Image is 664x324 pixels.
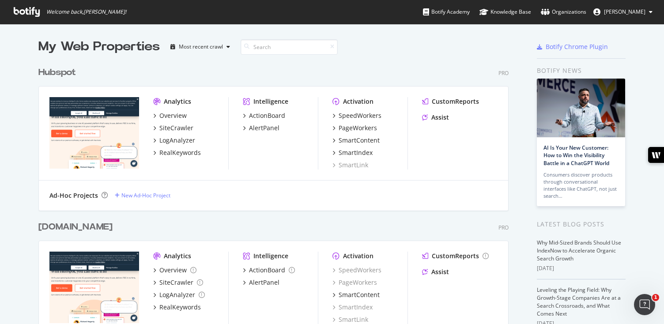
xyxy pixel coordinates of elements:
[249,266,285,275] div: ActionBoard
[49,252,139,323] img: hubspot-bulkdataexport.com
[546,42,608,51] div: Botify Chrome Plugin
[537,79,625,137] img: AI Is Your New Customer: How to Win the Visibility Battle in a ChatGPT World
[249,124,279,132] div: AlertPanel
[249,278,279,287] div: AlertPanel
[332,124,377,132] a: PageWorkers
[537,286,621,317] a: Leveling the Playing Field: Why Growth-Stage Companies Are at a Search Crossroads, and What Comes...
[604,8,645,15] span: Rory Hope
[537,219,626,229] div: Latest Blog Posts
[153,290,205,299] a: LogAnalyzer
[343,252,373,260] div: Activation
[159,278,193,287] div: SiteCrawler
[249,111,285,120] div: ActionBoard
[121,192,170,199] div: New Ad-Hoc Project
[38,66,79,79] a: Hubspot
[153,148,201,157] a: RealKeywords
[38,38,160,56] div: My Web Properties
[153,124,193,132] a: SiteCrawler
[332,315,368,324] a: SmartLink
[432,97,479,106] div: CustomReports
[343,97,373,106] div: Activation
[423,8,470,16] div: Botify Academy
[49,97,139,169] img: hubspot.com
[253,252,288,260] div: Intelligence
[339,136,380,145] div: SmartContent
[332,266,381,275] a: SpeedWorkers
[153,278,203,287] a: SiteCrawler
[498,224,509,231] div: Pro
[159,290,195,299] div: LogAnalyzer
[38,221,116,234] a: [DOMAIN_NAME]
[339,124,377,132] div: PageWorkers
[46,8,126,15] span: Welcome back, [PERSON_NAME] !
[153,303,201,312] a: RealKeywords
[422,113,449,122] a: Assist
[159,111,187,120] div: Overview
[332,148,373,157] a: SmartIndex
[241,39,338,55] input: Search
[332,111,381,120] a: SpeedWorkers
[422,97,479,106] a: CustomReports
[332,278,377,287] a: PageWorkers
[537,264,626,272] div: [DATE]
[541,8,586,16] div: Organizations
[422,252,489,260] a: CustomReports
[652,294,659,301] span: 1
[339,148,373,157] div: SmartIndex
[153,136,195,145] a: LogAnalyzer
[332,136,380,145] a: SmartContent
[432,252,479,260] div: CustomReports
[537,42,608,51] a: Botify Chrome Plugin
[243,266,295,275] a: ActionBoard
[153,111,187,120] a: Overview
[332,161,368,170] a: SmartLink
[253,97,288,106] div: Intelligence
[537,66,626,75] div: Botify news
[243,124,279,132] a: AlertPanel
[115,192,170,199] a: New Ad-Hoc Project
[332,290,380,299] a: SmartContent
[159,303,201,312] div: RealKeywords
[537,239,621,262] a: Why Mid-Sized Brands Should Use IndexNow to Accelerate Organic Search Growth
[164,97,191,106] div: Analytics
[339,111,381,120] div: SpeedWorkers
[431,113,449,122] div: Assist
[243,111,285,120] a: ActionBoard
[38,66,76,79] div: Hubspot
[167,40,234,54] button: Most recent crawl
[38,221,113,234] div: [DOMAIN_NAME]
[164,252,191,260] div: Analytics
[159,124,193,132] div: SiteCrawler
[179,44,223,49] div: Most recent crawl
[243,278,279,287] a: AlertPanel
[159,266,187,275] div: Overview
[49,191,98,200] div: Ad-Hoc Projects
[153,266,196,275] a: Overview
[543,171,619,200] div: Consumers discover products through conversational interfaces like ChatGPT, not just search…
[332,303,373,312] a: SmartIndex
[422,267,449,276] a: Assist
[586,5,660,19] button: [PERSON_NAME]
[543,144,609,166] a: AI Is Your New Customer: How to Win the Visibility Battle in a ChatGPT World
[159,136,195,145] div: LogAnalyzer
[634,294,655,315] iframe: Intercom live chat
[479,8,531,16] div: Knowledge Base
[431,267,449,276] div: Assist
[159,148,201,157] div: RealKeywords
[498,69,509,77] div: Pro
[339,290,380,299] div: SmartContent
